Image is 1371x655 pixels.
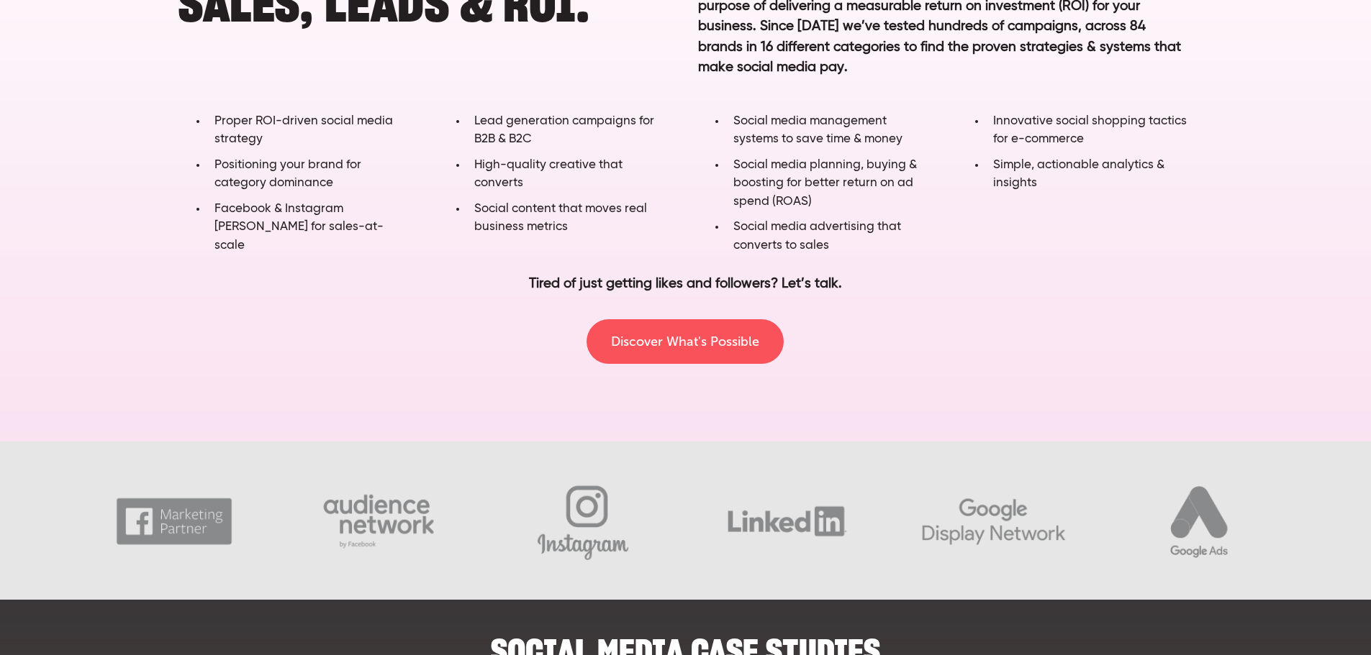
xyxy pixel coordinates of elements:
img: Ent-Instagram-GREY.png [481,475,685,567]
img: Ent-LinkedIn-GREY.png [685,475,890,567]
span: Lead generation campaigns for B2B & B2C [474,115,654,146]
img: Ent-GoogleAds-GREY.png [1095,475,1299,567]
span: Social media management systems to save time & money [733,115,902,146]
span: Simple, actionable analytics & insights [993,159,1164,190]
img: Ent-Audience-GREY.png [276,475,481,567]
span: Social content that moves real business metrics [474,203,647,234]
span: High-quality creative that converts [474,159,623,190]
span: Proper ROI-driven social media strategy [214,115,393,146]
span: Positioning your brand for category dominance [214,159,361,190]
span: Innovative social shopping tactics for e-commerce [993,115,1187,146]
span: Facebook & Instagram [PERSON_NAME] for sales-at-scale [214,203,384,252]
p: Tired of just getting likes and followers? Let’s talk. [248,274,1123,295]
a: Discover What's Possible [587,319,784,364]
img: Ent-FMP-GREY.png [72,475,276,567]
span: Social media advertising that converts to sales [733,221,901,252]
span: Social media planning, buying & boosting for better return on ad spend (ROAS) [733,159,917,208]
img: Ent-GDN-GREY.png [890,475,1095,567]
